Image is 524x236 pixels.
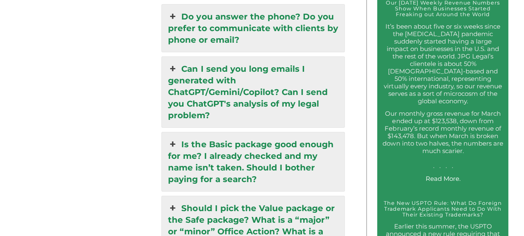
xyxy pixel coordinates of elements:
[162,5,344,52] a: Do you answer the phone? Do you prefer to communicate with clients by phone or email?
[383,23,503,105] p: It’s been about five or six weeks since the [MEDICAL_DATA] pandemic suddenly started having a lar...
[383,110,503,170] p: Our monthly gross revenue for March ended up at $123,538, down from February’s record monthly rev...
[162,132,344,191] a: Is the Basic package good enough for me? I already checked and my name isn’t taken. Should I both...
[425,175,460,182] a: Read More.
[162,57,344,127] a: Can I send you long emails I generated with ChatGPT/Gemini/Copilot? Can I send you ChatGPT's anal...
[384,200,502,218] a: The New USPTO Rule: What Do Foreign Trademark Applicants Need to Do With Their Existing Trademarks?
